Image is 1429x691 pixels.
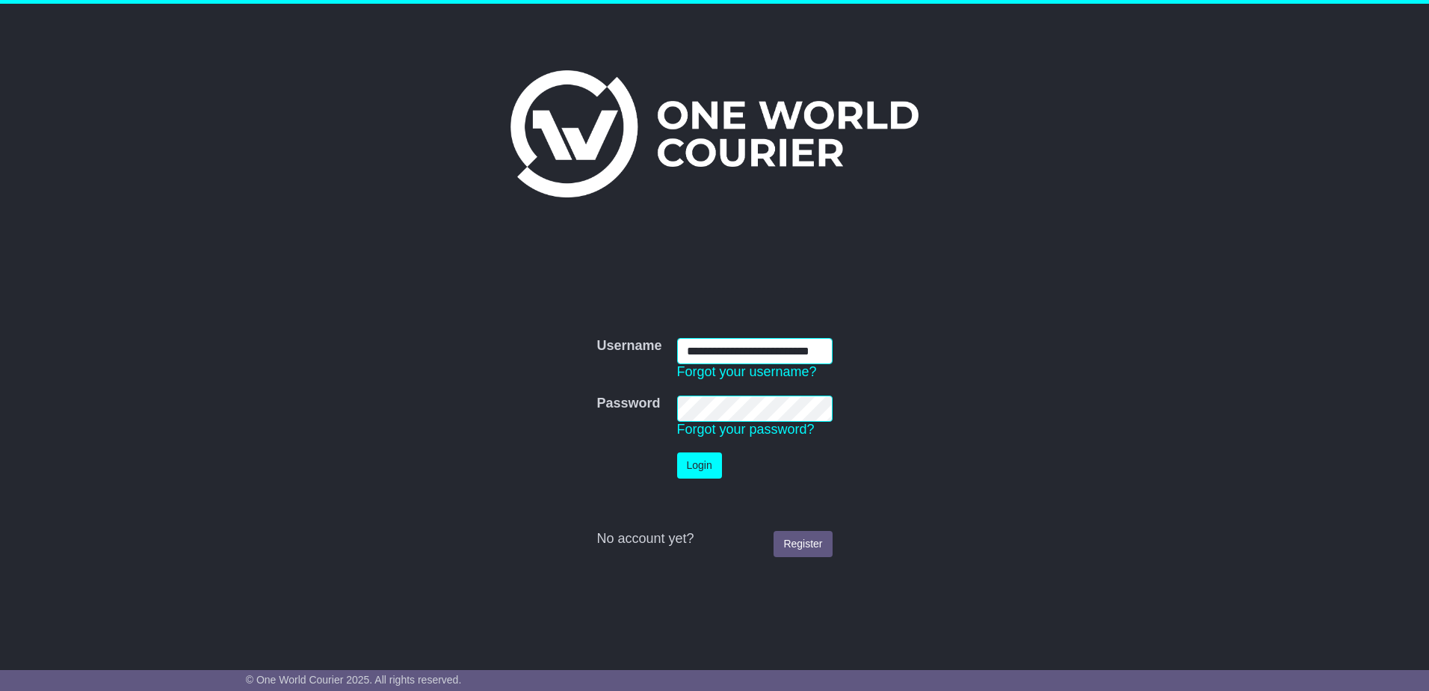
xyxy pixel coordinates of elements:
[677,422,815,437] a: Forgot your password?
[596,531,832,547] div: No account yet?
[596,396,660,412] label: Password
[677,452,722,479] button: Login
[596,338,661,354] label: Username
[677,364,817,379] a: Forgot your username?
[510,70,919,197] img: One World
[774,531,832,557] a: Register
[246,674,462,686] span: © One World Courier 2025. All rights reserved.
